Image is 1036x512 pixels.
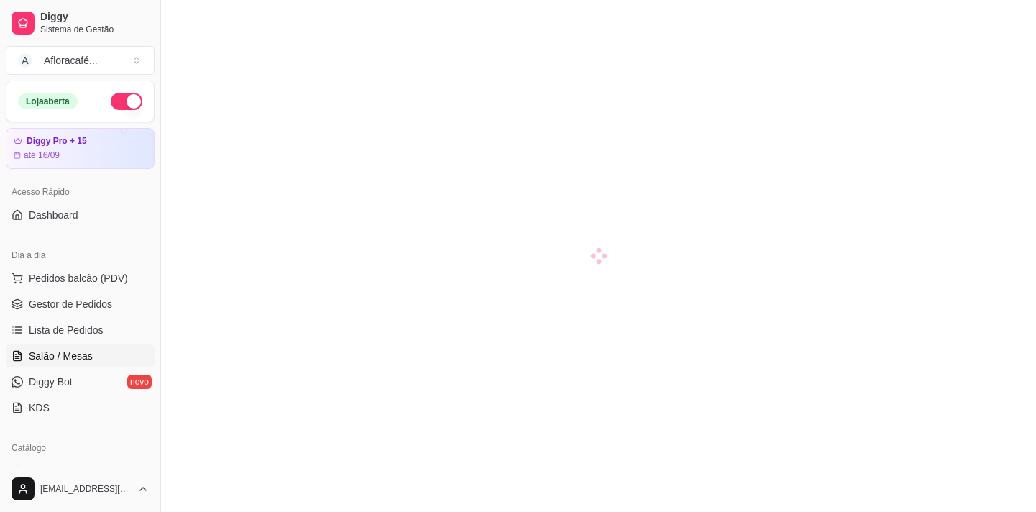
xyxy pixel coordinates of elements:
span: Gestor de Pedidos [29,297,112,311]
span: Diggy [40,11,149,24]
span: Dashboard [29,208,78,222]
span: Pedidos balcão (PDV) [29,271,128,285]
article: Diggy Pro + 15 [27,136,87,147]
a: Salão / Mesas [6,344,155,367]
a: DiggySistema de Gestão [6,6,155,40]
a: Lista de Pedidos [6,319,155,342]
button: Select a team [6,46,155,75]
a: Diggy Pro + 15até 16/09 [6,128,155,169]
a: KDS [6,396,155,419]
a: Produtos [6,460,155,483]
div: Loja aberta [18,93,78,109]
button: [EMAIL_ADDRESS][DOMAIN_NAME] [6,472,155,506]
div: Acesso Rápido [6,180,155,204]
a: Diggy Botnovo [6,370,155,393]
button: Pedidos balcão (PDV) [6,267,155,290]
span: [EMAIL_ADDRESS][DOMAIN_NAME] [40,483,132,495]
span: Sistema de Gestão [40,24,149,35]
span: Lista de Pedidos [29,323,104,337]
a: Gestor de Pedidos [6,293,155,316]
span: A [18,53,32,68]
div: Dia a dia [6,244,155,267]
span: Diggy Bot [29,375,73,389]
span: KDS [29,401,50,415]
div: Afloracafé ... [44,53,98,68]
button: Alterar Status [111,93,142,110]
div: Catálogo [6,436,155,460]
span: Salão / Mesas [29,349,93,363]
article: até 16/09 [24,150,60,161]
span: Produtos [29,464,69,478]
a: Dashboard [6,204,155,227]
